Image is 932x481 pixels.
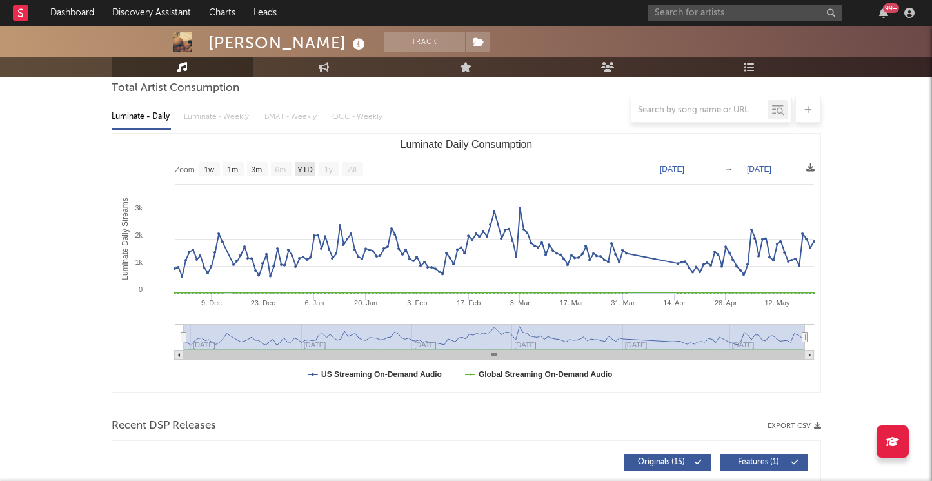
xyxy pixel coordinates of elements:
text: 31. Mar [611,299,635,307]
button: 99+ [879,8,888,18]
button: Originals(15) [624,454,711,471]
text: 0 [138,285,142,293]
button: Export CSV [768,422,821,430]
text: 17. Feb [456,299,480,307]
text: 17. Mar [559,299,584,307]
div: 99 + [883,3,899,13]
text: 6m [275,165,286,174]
text: Zoom [175,165,195,174]
text: 20. Jan [354,299,377,307]
text: 23. Dec [250,299,275,307]
button: Features(1) [720,454,808,471]
span: Recent DSP Releases [112,418,216,434]
text: → [725,165,733,174]
text: [DATE] [660,165,684,174]
text: Global Streaming On-Demand Audio [478,370,612,379]
text: 3m [251,165,262,174]
span: Total Artist Consumption [112,81,239,96]
text: 3. Mar [510,299,530,307]
text: 14. Apr [663,299,686,307]
input: Search by song name or URL [631,105,768,116]
text: All [348,165,356,174]
text: 1m [227,165,238,174]
text: [DATE] [747,165,771,174]
text: 9. Dec [201,299,222,307]
text: 3. Feb [407,299,427,307]
svg: Luminate Daily Consumption [112,134,820,392]
text: Luminate Daily Consumption [400,139,532,150]
text: 2k [135,231,143,239]
button: Track [384,32,465,52]
text: 3k [135,204,143,212]
text: Luminate Daily Streams [120,198,129,280]
text: US Streaming On-Demand Audio [321,370,442,379]
text: YTD [297,165,312,174]
span: Features ( 1 ) [729,458,788,466]
text: 6. Jan [304,299,324,307]
span: Originals ( 15 ) [632,458,691,466]
text: 28. Apr [714,299,737,307]
div: [PERSON_NAME] [208,32,368,54]
text: 1y [324,165,333,174]
text: 12. May [764,299,790,307]
text: 1k [135,258,143,266]
text: 1w [204,165,214,174]
input: Search for artists [648,5,842,21]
